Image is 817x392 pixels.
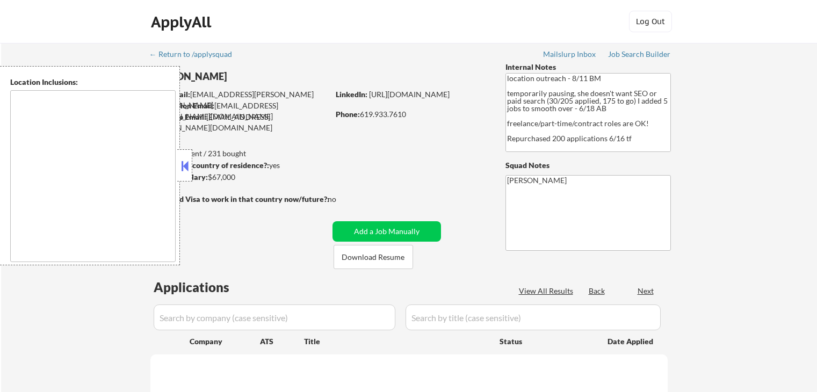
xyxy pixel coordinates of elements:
[328,194,358,205] div: no
[151,13,214,31] div: ApplyAll
[369,90,450,99] a: [URL][DOMAIN_NAME]
[260,336,304,347] div: ATS
[150,172,329,183] div: $67,000
[638,286,655,296] div: Next
[154,281,260,294] div: Applications
[150,112,329,133] div: [EMAIL_ADDRESS][PERSON_NAME][DOMAIN_NAME]
[151,100,329,121] div: [EMAIL_ADDRESS][PERSON_NAME][DOMAIN_NAME]
[336,110,360,119] strong: Phone:
[519,286,576,296] div: View All Results
[505,160,671,171] div: Squad Notes
[190,336,260,347] div: Company
[334,245,413,269] button: Download Resume
[151,89,329,110] div: [EMAIL_ADDRESS][PERSON_NAME][DOMAIN_NAME]
[336,90,367,99] strong: LinkedIn:
[608,336,655,347] div: Date Applied
[150,148,329,159] div: 88 sent / 231 bought
[629,11,672,32] button: Log Out
[149,50,242,61] a: ← Return to /applysquad
[10,77,176,88] div: Location Inclusions:
[150,161,269,170] strong: Can work in country of residence?:
[150,160,326,171] div: yes
[332,221,441,242] button: Add a Job Manually
[150,70,371,83] div: [PERSON_NAME]
[304,336,489,347] div: Title
[543,50,597,58] div: Mailslurp Inbox
[608,50,671,58] div: Job Search Builder
[154,304,395,330] input: Search by company (case sensitive)
[505,62,671,72] div: Internal Notes
[543,50,597,61] a: Mailslurp Inbox
[149,50,242,58] div: ← Return to /applysquad
[406,304,661,330] input: Search by title (case sensitive)
[500,331,592,351] div: Status
[589,286,606,296] div: Back
[150,194,329,204] strong: Will need Visa to work in that country now/future?:
[336,109,488,120] div: 619.933.7610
